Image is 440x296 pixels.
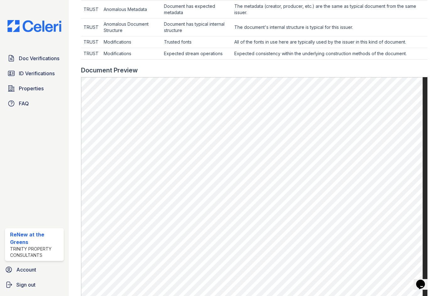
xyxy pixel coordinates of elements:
[414,271,434,290] iframe: chat widget
[81,36,101,48] td: TRUST
[10,246,61,258] div: Trinity Property Consultants
[232,18,427,36] td: The document's internal structure is typical for this issuer.
[161,1,232,18] td: Document has expected metadata
[232,1,427,18] td: The metadata (creator, producer, etc.) are the same as typical document from the same issuer.
[101,1,161,18] td: Anomalous Metadata
[161,36,232,48] td: Trusted fonts
[3,20,66,32] img: CE_Logo_Blue-a8612792a0a2168367f1c8372b55b34899dd931a85d93a1a3d3e32e68fde9ad4.png
[161,18,232,36] td: Document has typical internal structure
[5,82,64,95] a: Properties
[5,67,64,80] a: ID Verifications
[19,100,29,107] span: FAQ
[5,52,64,65] a: Doc Verifications
[101,48,161,60] td: Modifications
[3,263,66,276] a: Account
[16,281,35,288] span: Sign out
[101,18,161,36] td: Anomalous Document Structure
[81,66,138,75] div: Document Preview
[16,266,36,273] span: Account
[19,85,44,92] span: Properties
[81,48,101,60] td: TRUST
[161,48,232,60] td: Expected stream operations
[5,97,64,110] a: FAQ
[81,1,101,18] td: TRUST
[3,278,66,291] a: Sign out
[19,55,59,62] span: Doc Verifications
[81,18,101,36] td: TRUST
[10,231,61,246] div: ReNew at the Greens
[232,48,427,60] td: Expected consistency within the underlying construction methods of the document.
[101,36,161,48] td: Modifications
[19,70,55,77] span: ID Verifications
[232,36,427,48] td: All of the fonts in use here are typically used by the issuer in this kind of document.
